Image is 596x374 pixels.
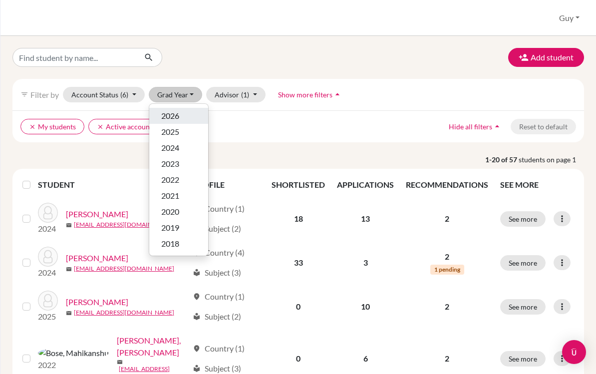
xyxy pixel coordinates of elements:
button: 2024 [149,140,208,156]
div: Country (1) [193,343,245,355]
a: [PERSON_NAME] [66,208,128,220]
div: Country (4) [193,247,245,259]
span: 2018 [161,238,179,250]
a: [PERSON_NAME] [66,252,128,264]
th: PROFILE [187,173,266,197]
button: Grad Year [149,87,203,102]
div: Subject (2) [193,311,241,323]
button: Show more filtersarrow_drop_up [270,87,351,102]
button: Reset to default [511,119,576,134]
span: 2021 [161,190,179,202]
img: Beber, Tommaso [38,291,58,311]
p: 2024 [38,223,58,235]
button: 2023 [149,156,208,172]
span: 2020 [161,206,179,218]
span: 2025 [161,126,179,138]
button: 2026 [149,108,208,124]
button: See more [500,211,546,227]
button: See more [500,351,546,367]
span: location_on [193,345,201,353]
a: [EMAIL_ADDRESS][DOMAIN_NAME] [74,264,174,273]
img: Alexandridis, Aris [38,203,58,223]
th: STUDENT [38,173,187,197]
span: 2019 [161,222,179,234]
strong: 1-20 of 57 [485,154,519,165]
span: local_library [193,365,201,373]
p: 2 [406,301,488,313]
td: 33 [266,241,331,285]
button: 2021 [149,188,208,204]
th: SHORTLISTED [266,173,331,197]
span: 2024 [161,142,179,154]
i: arrow_drop_up [492,121,502,131]
a: [EMAIL_ADDRESS][DOMAIN_NAME] [74,308,174,317]
button: Guy [555,8,584,27]
p: 2 [406,251,488,263]
a: [EMAIL_ADDRESS][DOMAIN_NAME] [74,220,174,229]
span: (1) [241,90,249,99]
div: Open Intercom Messenger [562,340,586,364]
span: local_library [193,269,201,277]
span: mail [117,359,123,365]
button: 2018 [149,236,208,252]
td: 10 [331,285,400,329]
i: filter_list [20,90,28,98]
button: Account Status(6) [63,87,145,102]
div: Grad Year [149,103,209,256]
button: clearActive accounts [88,119,164,134]
td: 18 [266,197,331,241]
button: See more [500,299,546,315]
p: 2 [406,353,488,365]
button: Add student [508,48,584,67]
span: location_on [193,293,201,301]
a: [PERSON_NAME] [66,296,128,308]
p: 2024 [38,267,58,279]
span: Filter by [30,90,59,99]
a: [PERSON_NAME], [PERSON_NAME] [117,335,188,359]
p: 2 [406,213,488,225]
button: See more [500,255,546,271]
button: 2022 [149,172,208,188]
span: students on page 1 [519,154,584,165]
span: Hide all filters [449,122,492,131]
span: (6) [120,90,128,99]
div: Subject (3) [193,267,241,279]
span: location_on [193,249,201,257]
span: mail [66,310,72,316]
span: local_library [193,313,201,321]
th: RECOMMENDATIONS [400,173,494,197]
button: 2020 [149,204,208,220]
img: Bose, Mahikanshu [38,347,109,359]
span: mail [66,266,72,272]
th: SEE MORE [494,173,580,197]
i: arrow_drop_up [332,89,342,99]
i: clear [29,123,36,130]
span: 1 pending [430,265,464,275]
td: 0 [266,285,331,329]
span: 2026 [161,110,179,122]
p: 2025 [38,311,58,323]
div: Country (1) [193,203,245,215]
span: Show more filters [278,90,332,99]
p: 2022 [38,359,109,371]
span: 2023 [161,158,179,170]
input: Find student by name... [12,48,136,67]
button: Hide all filtersarrow_drop_up [440,119,511,134]
img: Baker, Marcus [38,247,58,267]
span: 2022 [161,174,179,186]
button: 2019 [149,220,208,236]
button: Advisor(1) [206,87,266,102]
button: 2025 [149,124,208,140]
div: Country (1) [193,291,245,303]
td: 13 [331,197,400,241]
th: APPLICATIONS [331,173,400,197]
button: clearMy students [20,119,84,134]
span: mail [66,222,72,228]
i: clear [97,123,104,130]
td: 3 [331,241,400,285]
div: Subject (2) [193,223,241,235]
